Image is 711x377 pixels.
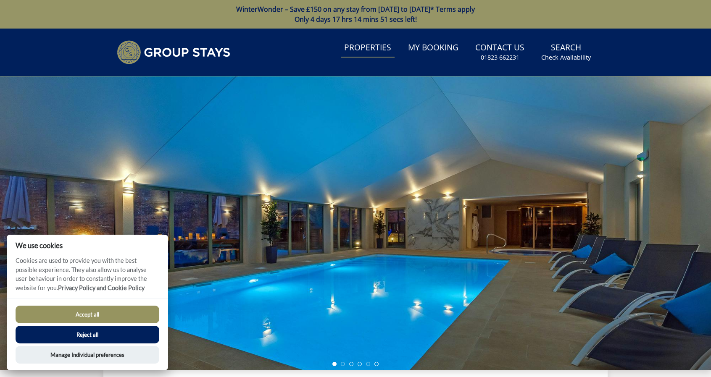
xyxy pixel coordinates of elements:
p: Cookies are used to provide you with the best possible experience. They also allow us to analyse ... [7,256,168,298]
a: Properties [341,39,395,58]
button: Reject all [16,326,159,343]
button: Accept all [16,306,159,323]
img: Group Stays [117,40,230,64]
a: My Booking [405,39,462,58]
a: Privacy Policy and Cookie Policy [58,284,145,291]
small: Check Availability [541,53,591,62]
a: SearchCheck Availability [538,39,594,66]
span: Only 4 days 17 hrs 14 mins 51 secs left! [295,15,417,24]
button: Manage Individual preferences [16,346,159,364]
small: 01823 662231 [481,53,519,62]
a: Contact Us01823 662231 [472,39,528,66]
h2: We use cookies [7,241,168,249]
